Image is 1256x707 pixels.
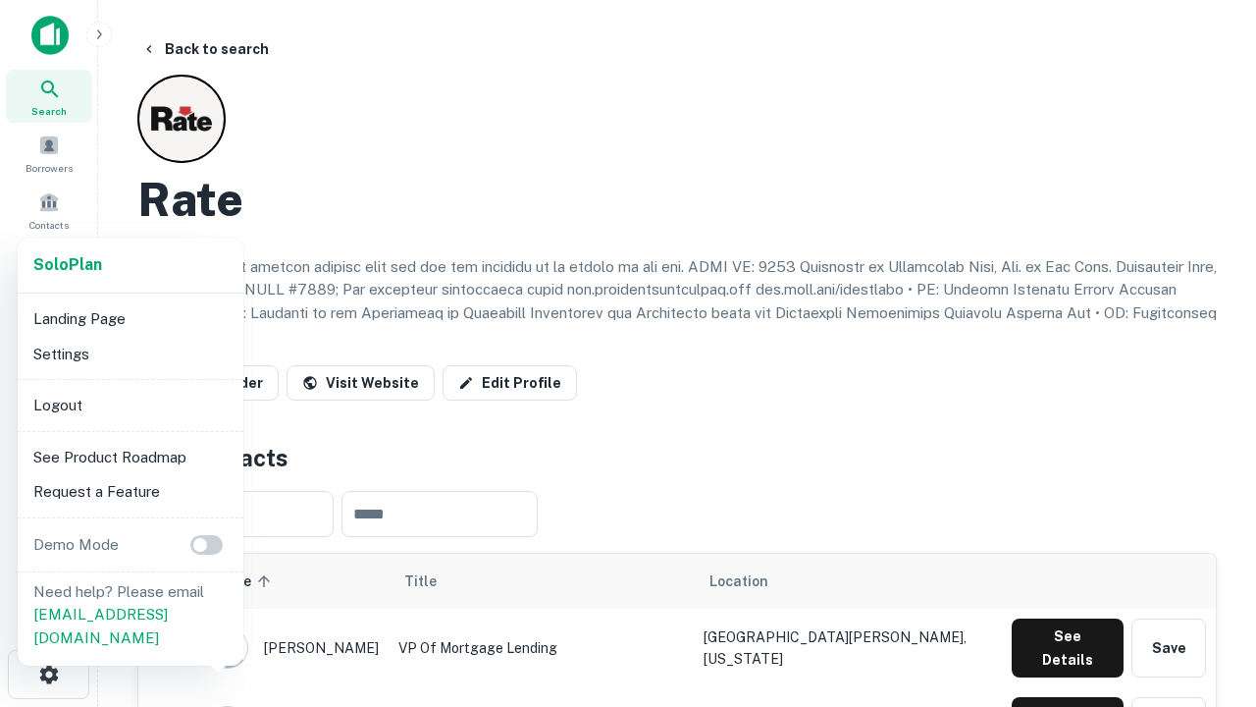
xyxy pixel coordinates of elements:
strong: Solo Plan [33,255,102,274]
li: Request a Feature [26,474,235,510]
iframe: Chat Widget [1158,550,1256,644]
a: [EMAIL_ADDRESS][DOMAIN_NAME] [33,606,168,646]
p: Demo Mode [26,533,127,557]
li: Landing Page [26,301,235,337]
a: SoloPlan [33,253,102,277]
li: See Product Roadmap [26,440,235,475]
p: Need help? Please email [33,580,228,650]
li: Logout [26,388,235,423]
li: Settings [26,337,235,372]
